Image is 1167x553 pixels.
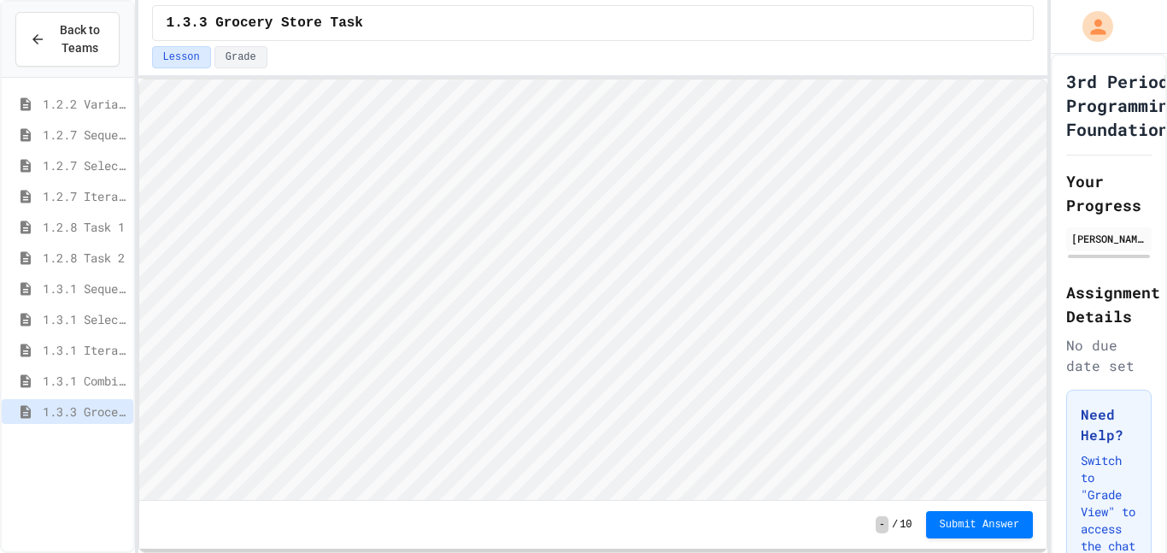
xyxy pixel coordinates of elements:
[1071,231,1146,246] div: [PERSON_NAME]
[1066,169,1152,217] h2: Your Progress
[1066,280,1152,328] h2: Assignment Details
[43,95,126,113] span: 1.2.2 Variable Types
[43,341,126,359] span: 1.3.1 Iteration Patterns/Trends
[43,249,126,267] span: 1.2.8 Task 2
[1081,404,1137,445] h3: Need Help?
[56,21,105,57] span: Back to Teams
[43,218,126,236] span: 1.2.8 Task 1
[1064,7,1117,46] div: My Account
[900,518,912,532] span: 10
[1066,335,1152,376] div: No due date set
[43,126,126,144] span: 1.2.7 Sequencing
[940,518,1020,532] span: Submit Answer
[139,79,1047,500] iframe: Snap! Programming Environment
[876,516,888,533] span: -
[167,13,363,33] span: 1.3.3 Grocery Store Task
[152,46,211,68] button: Lesson
[892,518,898,532] span: /
[926,511,1034,538] button: Submit Answer
[43,156,126,174] span: 1.2.7 Selection
[43,403,126,421] span: 1.3.3 Grocery Store Task
[43,310,126,328] span: 1.3.1 Selection Patterns/Trends
[15,12,120,67] button: Back to Teams
[43,187,126,205] span: 1.2.7 Iteration
[214,46,267,68] button: Grade
[43,279,126,297] span: 1.3.1 Sequencing Patterns/Trends
[43,372,126,390] span: 1.3.1 Combined Algorithims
